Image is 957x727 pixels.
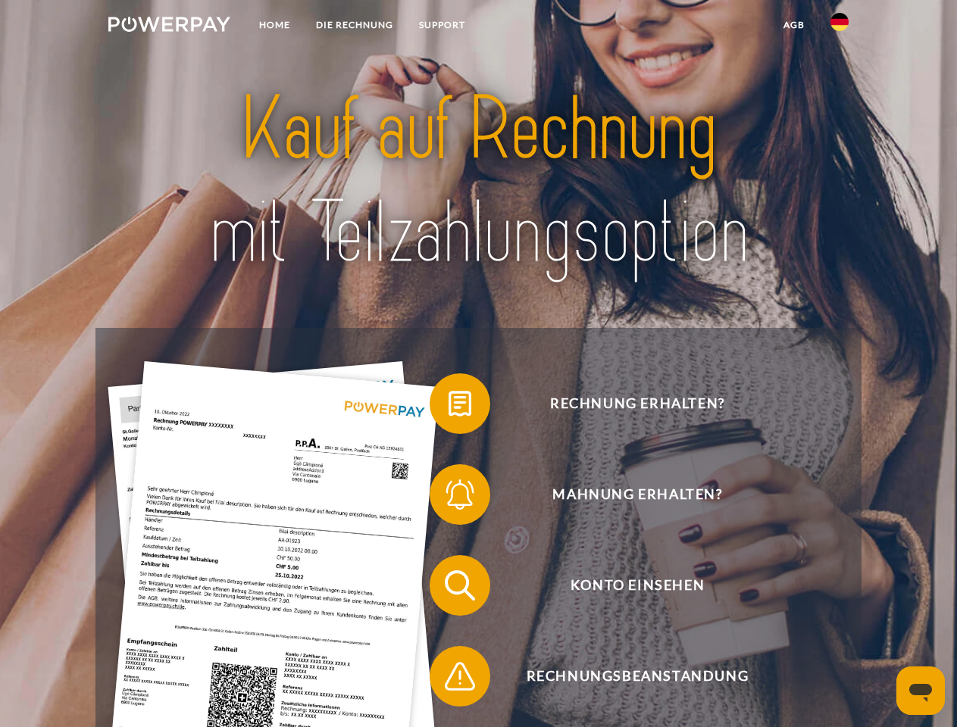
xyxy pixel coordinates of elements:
a: Home [246,11,303,39]
button: Rechnung erhalten? [430,373,824,434]
a: agb [771,11,818,39]
button: Konto einsehen [430,555,824,616]
a: DIE RECHNUNG [303,11,406,39]
img: de [830,13,849,31]
span: Konto einsehen [452,555,823,616]
span: Rechnungsbeanstandung [452,646,823,707]
img: title-powerpay_de.svg [145,73,812,290]
span: Mahnung erhalten? [452,464,823,525]
img: qb_search.svg [441,566,479,604]
iframe: Schaltfläche zum Öffnen des Messaging-Fensters [896,666,945,715]
img: qb_warning.svg [441,657,479,695]
button: Mahnung erhalten? [430,464,824,525]
button: Rechnungsbeanstandung [430,646,824,707]
img: logo-powerpay-white.svg [108,17,230,32]
img: qb_bill.svg [441,385,479,423]
a: SUPPORT [406,11,478,39]
span: Rechnung erhalten? [452,373,823,434]
img: qb_bell.svg [441,476,479,513]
